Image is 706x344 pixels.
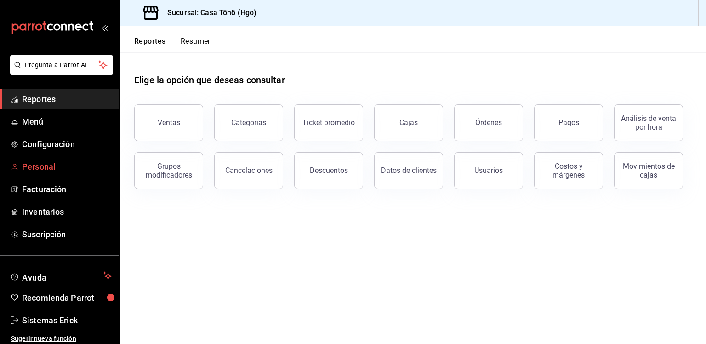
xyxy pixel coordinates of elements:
button: Categorías [214,104,283,141]
button: Ventas [134,104,203,141]
span: Recomienda Parrot [22,292,112,304]
button: Pagos [534,104,603,141]
button: Órdenes [454,104,523,141]
h1: Elige la opción que deseas consultar [134,73,285,87]
a: Pregunta a Parrot AI [6,67,113,76]
div: Órdenes [475,118,502,127]
button: Análisis de venta por hora [614,104,683,141]
div: Pagos [558,118,579,127]
button: Movimientos de cajas [614,152,683,189]
span: Ayuda [22,270,100,281]
div: Categorías [231,118,266,127]
button: Reportes [134,37,166,52]
button: Usuarios [454,152,523,189]
div: Movimientos de cajas [620,162,677,179]
button: Ticket promedio [294,104,363,141]
button: Resumen [181,37,212,52]
span: Personal [22,161,112,173]
h3: Sucursal: Casa Töhö (Hgo) [160,7,256,18]
div: Costos y márgenes [540,162,597,179]
span: Suscripción [22,228,112,241]
span: Reportes [22,93,112,105]
div: Usuarios [474,166,503,175]
div: Cajas [399,118,418,127]
button: Cancelaciones [214,152,283,189]
div: navigation tabs [134,37,212,52]
button: Descuentos [294,152,363,189]
span: Sugerir nueva función [11,334,112,344]
span: Inventarios [22,206,112,218]
button: Datos de clientes [374,152,443,189]
button: Grupos modificadores [134,152,203,189]
span: Configuración [22,138,112,150]
div: Cancelaciones [225,166,273,175]
span: Sistemas Erick [22,314,112,327]
div: Datos de clientes [381,166,437,175]
span: Facturación [22,183,112,195]
button: open_drawer_menu [101,24,108,31]
div: Descuentos [310,166,348,175]
div: Ticket promedio [302,118,355,127]
button: Pregunta a Parrot AI [10,55,113,75]
span: Pregunta a Parrot AI [25,60,99,70]
button: Costos y márgenes [534,152,603,189]
div: Análisis de venta por hora [620,114,677,132]
div: Ventas [158,118,180,127]
button: Cajas [374,104,443,141]
span: Menú [22,115,112,128]
div: Grupos modificadores [140,162,197,179]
